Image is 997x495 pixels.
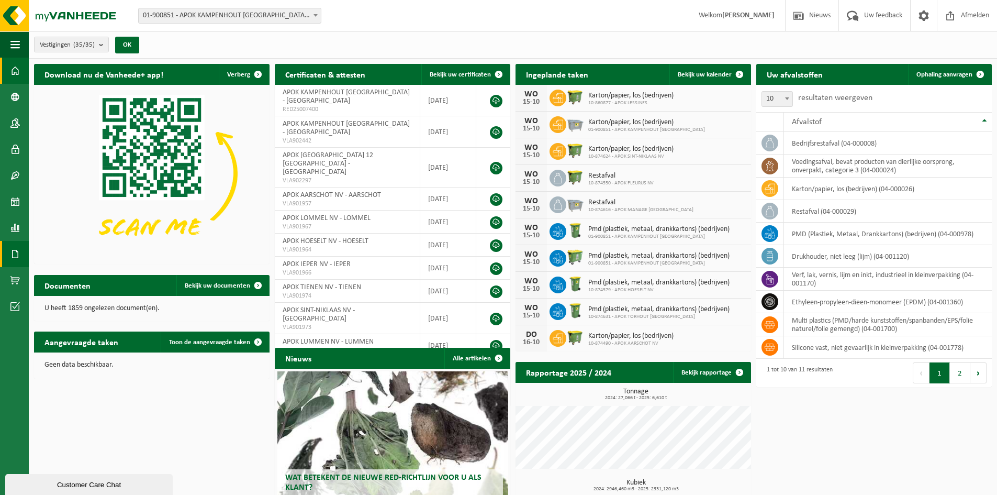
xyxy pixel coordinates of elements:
[588,279,730,287] span: Pmd (plastiek, metaal, drankkartons) (bedrijven)
[283,338,374,346] span: APOK LUMMEN NV - LUMMEN
[784,178,992,200] td: karton/papier, los (bedrijven) (04-000026)
[916,71,972,78] span: Ophaling aanvragen
[420,116,476,148] td: [DATE]
[283,200,412,208] span: VLA901957
[516,362,622,382] h2: Rapportage 2025 / 2024
[784,245,992,268] td: drukhouder, niet leeg (lijm) (04-001120)
[219,64,268,85] button: Verberg
[521,224,542,232] div: WO
[588,118,705,127] span: Karton/papier, los (bedrijven)
[430,71,491,78] span: Bekijk uw certificaten
[115,37,139,53] button: OK
[444,348,509,369] a: Alle artikelen
[678,71,732,78] span: Bekijk uw kalender
[566,195,584,213] img: WB-2500-GAL-GY-01
[283,137,412,145] span: VLA902442
[588,260,730,267] span: 01-900851 - APOK KAMPENHOUT [GEOGRAPHIC_DATA]
[138,8,321,24] span: 01-900851 - APOK KAMPENHOUT NV - KAMPENHOUT
[588,314,730,320] span: 10-874631 - APOK TORHOUT [GEOGRAPHIC_DATA]
[420,303,476,334] td: [DATE]
[521,250,542,259] div: WO
[588,332,674,340] span: Karton/papier, los (bedrijven)
[521,98,542,106] div: 15-10
[420,211,476,234] td: [DATE]
[521,90,542,98] div: WO
[521,179,542,186] div: 15-10
[227,71,250,78] span: Verberg
[588,340,674,347] span: 10-874490 - APOK AARSCHOT NV
[566,275,584,293] img: WB-0240-HPE-GN-50
[283,214,371,222] span: APOK LOMMEL NV - LOMMEL
[161,332,268,353] a: Toon de aangevraagde taken
[420,334,476,357] td: [DATE]
[283,246,412,254] span: VLA901964
[285,474,481,492] span: Wat betekent de nieuwe RED-richtlijn voor u als klant?
[784,132,992,155] td: bedrijfsrestafval (04-000008)
[40,37,95,53] span: Vestigingen
[798,94,872,102] label: resultaten weergeven
[283,89,410,105] span: APOK KAMPENHOUT [GEOGRAPHIC_DATA] - [GEOGRAPHIC_DATA]
[420,257,476,280] td: [DATE]
[756,64,833,84] h2: Uw afvalstoffen
[185,282,250,289] span: Bekijk uw documenten
[784,336,992,359] td: silicone vast, niet gevaarlijk in kleinverpakking (04-001778)
[421,64,509,85] a: Bekijk uw certificaten
[784,223,992,245] td: PMD (Plastiek, Metaal, Drankkartons) (bedrijven) (04-000978)
[784,200,992,223] td: restafval (04-000029)
[792,118,822,126] span: Afvalstof
[521,331,542,339] div: DO
[566,168,584,186] img: WB-1100-HPE-GN-50
[673,362,750,383] a: Bekijk rapportage
[521,125,542,133] div: 15-10
[275,64,376,84] h2: Certificaten & attesten
[34,64,174,84] h2: Download nu de Vanheede+ app!
[34,332,129,352] h2: Aangevraagde taken
[566,302,584,320] img: WB-0240-HPE-GN-50
[420,188,476,211] td: [DATE]
[566,328,584,346] img: WB-1100-HPE-GN-50
[283,177,412,185] span: VLA902297
[73,41,95,48] count: (35/35)
[34,275,101,295] h2: Documenten
[44,305,259,312] p: U heeft 1859 ongelezen document(en).
[521,144,542,152] div: WO
[521,259,542,266] div: 15-10
[44,361,259,369] p: Geen data beschikbaar.
[521,312,542,320] div: 15-10
[34,37,109,52] button: Vestigingen(35/35)
[588,145,674,153] span: Karton/papier, los (bedrijven)
[970,362,987,383] button: Next
[588,92,674,100] span: Karton/papier, los (bedrijven)
[588,172,654,180] span: Restafval
[566,88,584,106] img: WB-1100-HPE-GN-50
[521,232,542,239] div: 15-10
[784,291,992,313] td: ethyleen-propyleen-dieen-monomeer (EPDM) (04-001360)
[420,280,476,303] td: [DATE]
[420,85,476,116] td: [DATE]
[588,252,730,260] span: Pmd (plastiek, metaal, drankkartons) (bedrijven)
[521,205,542,213] div: 15-10
[588,100,674,106] span: 10-860877 - APOK LESSINES
[521,304,542,312] div: WO
[283,306,355,323] span: APOK SINT-NIKLAAS NV - [GEOGRAPHIC_DATA]
[34,85,270,262] img: Download de VHEPlus App
[588,127,705,133] span: 01-900851 - APOK KAMPENHOUT [GEOGRAPHIC_DATA]
[521,285,542,293] div: 15-10
[588,225,730,234] span: Pmd (plastiek, metaal, drankkartons) (bedrijven)
[784,155,992,178] td: voedingsafval, bevat producten van dierlijke oorsprong, onverpakt, categorie 3 (04-000024)
[283,292,412,300] span: VLA901974
[908,64,991,85] a: Ophaling aanvragen
[521,339,542,346] div: 16-10
[588,234,730,240] span: 01-900851 - APOK KAMPENHOUT [GEOGRAPHIC_DATA]
[950,362,970,383] button: 2
[566,115,584,133] img: WB-2500-GAL-GY-01
[929,362,950,383] button: 1
[283,120,410,136] span: APOK KAMPENHOUT [GEOGRAPHIC_DATA] - [GEOGRAPHIC_DATA]
[669,64,750,85] a: Bekijk uw kalender
[176,275,268,296] a: Bekijk uw documenten
[283,151,373,176] span: APOK [GEOGRAPHIC_DATA] 12 [GEOGRAPHIC_DATA] - [GEOGRAPHIC_DATA]
[521,395,751,401] span: 2024: 27,066 t - 2025: 6,610 t
[588,287,730,293] span: 10-874579 - APOK HOESELT NV
[588,199,693,207] span: Restafval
